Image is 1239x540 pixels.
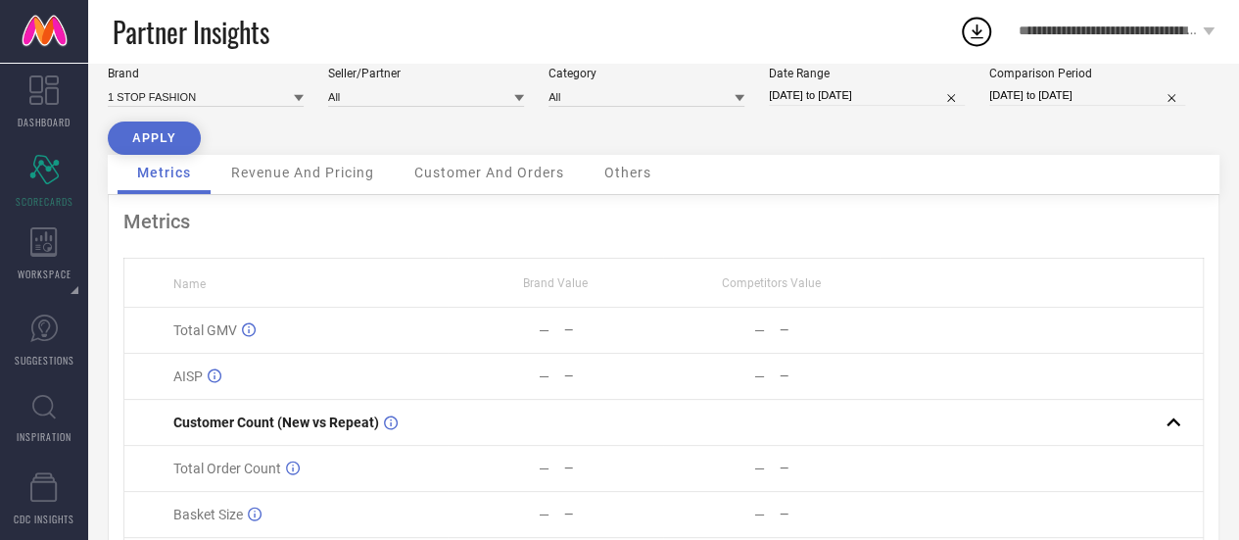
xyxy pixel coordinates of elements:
[173,368,203,384] span: AISP
[231,165,374,180] span: Revenue And Pricing
[769,85,965,106] input: Select date range
[18,267,71,281] span: WORKSPACE
[108,122,201,155] button: APPLY
[989,85,1185,106] input: Select comparison period
[754,322,765,338] div: —
[173,415,379,430] span: Customer Count (New vs Repeat)
[780,323,879,337] div: —
[539,507,549,522] div: —
[414,165,564,180] span: Customer And Orders
[564,369,663,383] div: —
[328,67,524,80] div: Seller/Partner
[564,323,663,337] div: —
[548,67,744,80] div: Category
[173,507,243,522] span: Basket Size
[173,322,237,338] span: Total GMV
[754,461,765,476] div: —
[123,210,1204,233] div: Metrics
[137,165,191,180] span: Metrics
[780,462,879,475] div: —
[16,194,73,209] span: SCORECARDS
[15,353,74,368] span: SUGGESTIONS
[14,512,74,526] span: CDC INSIGHTS
[539,461,549,476] div: —
[989,67,1185,80] div: Comparison Period
[754,507,765,522] div: —
[173,461,281,476] span: Total Order Count
[523,276,588,290] span: Brand Value
[108,67,304,80] div: Brand
[754,368,765,384] div: —
[780,369,879,383] div: —
[959,14,994,49] div: Open download list
[564,508,663,521] div: —
[604,165,651,180] span: Others
[722,276,821,290] span: Competitors Value
[113,12,269,52] span: Partner Insights
[539,322,549,338] div: —
[539,368,549,384] div: —
[17,429,71,444] span: INSPIRATION
[780,508,879,521] div: —
[564,462,663,475] div: —
[173,277,206,291] span: Name
[769,67,965,80] div: Date Range
[18,115,71,129] span: DASHBOARD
